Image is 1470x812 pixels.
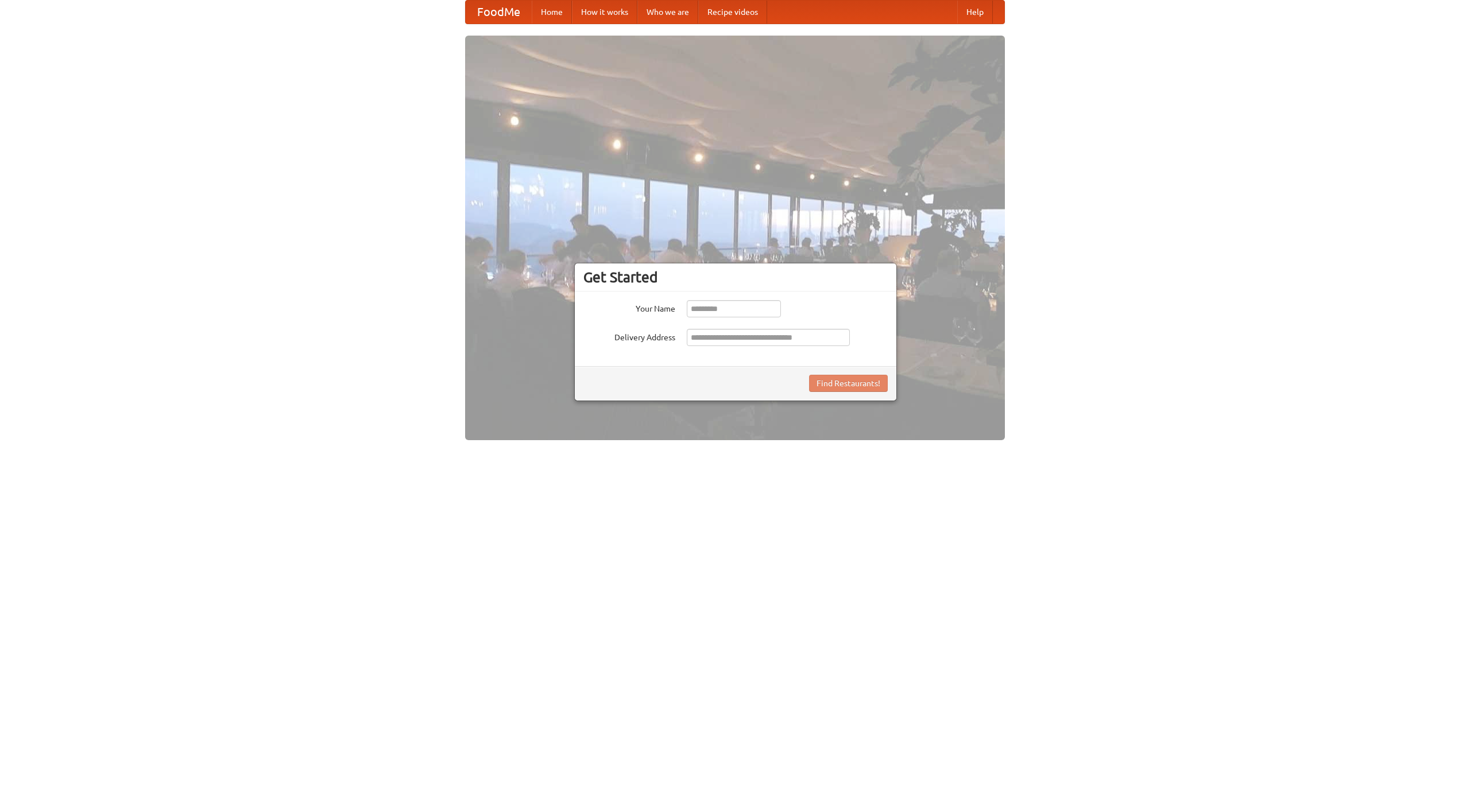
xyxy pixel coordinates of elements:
a: Help [957,1,993,24]
label: Delivery Address [583,329,675,343]
h3: Get Started [583,269,888,286]
a: Who we are [637,1,698,24]
a: Home [532,1,572,24]
label: Your Name [583,300,675,314]
a: FoodMe [466,1,532,24]
button: Find Restaurants! [809,375,888,392]
a: Recipe videos [698,1,767,24]
a: How it works [572,1,637,24]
